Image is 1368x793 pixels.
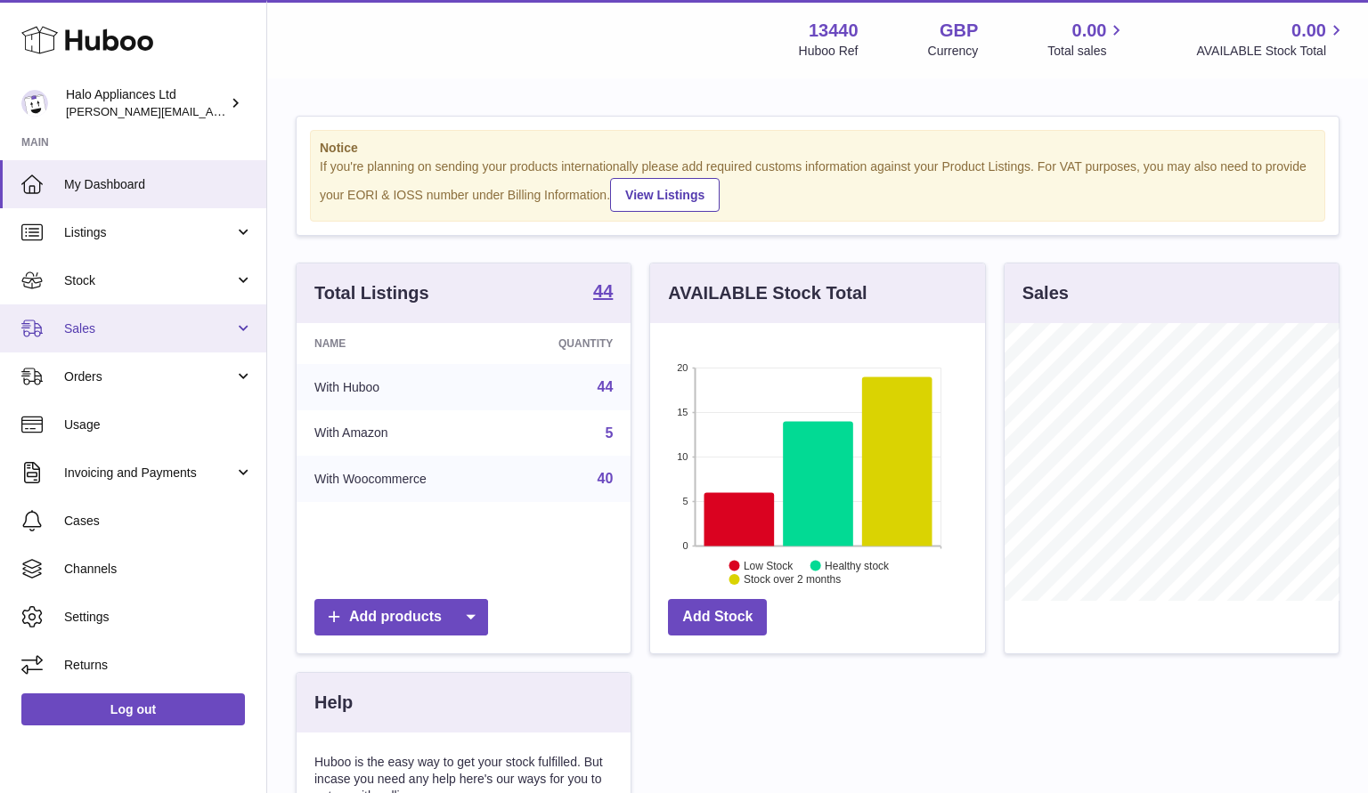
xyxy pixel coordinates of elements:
[825,559,890,571] text: Healthy stock
[297,410,504,457] td: With Amazon
[610,178,720,212] a: View Listings
[320,158,1315,212] div: If you're planning on sending your products internationally please add required customs informati...
[1291,19,1326,43] span: 0.00
[605,425,613,441] a: 5
[598,379,614,394] a: 44
[1047,43,1127,60] span: Total sales
[928,43,979,60] div: Currency
[21,90,48,117] img: paul@haloappliances.com
[64,368,234,385] span: Orders
[1196,19,1347,60] a: 0.00 AVAILABLE Stock Total
[314,691,353,715] h3: Help
[297,456,504,502] td: With Woocommerce
[297,323,504,364] th: Name
[678,451,688,462] text: 10
[64,272,234,289] span: Stock
[678,362,688,373] text: 20
[1047,19,1127,60] a: 0.00 Total sales
[64,609,253,626] span: Settings
[678,407,688,417] text: 15
[799,43,859,60] div: Huboo Ref
[683,540,688,551] text: 0
[598,471,614,486] a: 40
[314,599,488,635] a: Add products
[64,224,234,241] span: Listings
[64,465,234,481] span: Invoicing and Payments
[64,320,234,337] span: Sales
[64,176,253,193] span: My Dashboard
[744,573,841,586] text: Stock over 2 months
[21,693,245,725] a: Log out
[66,86,226,120] div: Halo Appliances Ltd
[809,19,859,43] strong: 13440
[1072,19,1107,43] span: 0.00
[668,599,767,635] a: Add Stock
[64,561,253,578] span: Channels
[66,104,357,118] span: [PERSON_NAME][EMAIL_ADDRESS][DOMAIN_NAME]
[593,282,613,303] a: 44
[940,19,978,43] strong: GBP
[64,417,253,433] span: Usage
[64,513,253,530] span: Cases
[744,559,794,571] text: Low Stock
[64,657,253,674] span: Returns
[1022,281,1069,305] h3: Sales
[320,140,1315,157] strong: Notice
[297,364,504,410] td: With Huboo
[683,496,688,506] text: 5
[593,282,613,300] strong: 44
[1196,43,1347,60] span: AVAILABLE Stock Total
[314,281,429,305] h3: Total Listings
[668,281,867,305] h3: AVAILABLE Stock Total
[504,323,631,364] th: Quantity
